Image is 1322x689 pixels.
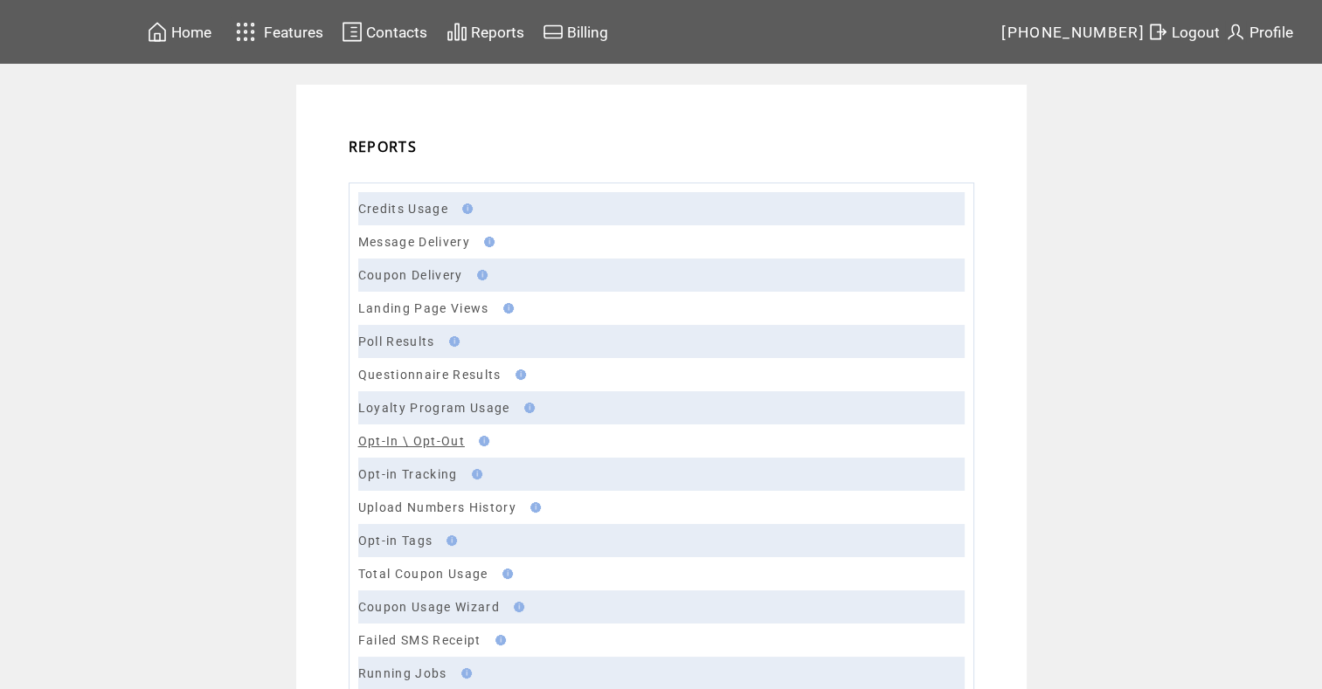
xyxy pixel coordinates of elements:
[567,24,608,41] span: Billing
[144,18,214,45] a: Home
[358,467,458,481] a: Opt-in Tracking
[474,436,489,446] img: help.gif
[472,270,488,280] img: help.gif
[498,303,514,313] img: help.gif
[1249,24,1293,41] span: Profile
[444,18,527,45] a: Reports
[441,535,457,546] img: help.gif
[1222,18,1296,45] a: Profile
[349,137,417,156] span: REPORTS
[497,568,513,579] img: help.gif
[467,469,482,479] img: help.gif
[525,502,541,513] img: help.gif
[1147,21,1168,43] img: exit.svg
[358,500,516,514] a: Upload Numbers History
[510,369,526,380] img: help.gif
[366,24,427,41] span: Contacts
[457,203,473,214] img: help.gif
[358,202,448,216] a: Credits Usage
[1225,21,1246,43] img: profile.svg
[509,602,524,612] img: help.gif
[264,24,323,41] span: Features
[446,21,467,43] img: chart.svg
[479,237,495,247] img: help.gif
[543,21,564,43] img: creidtcard.svg
[339,18,430,45] a: Contacts
[1145,18,1222,45] a: Logout
[358,368,502,382] a: Questionnaire Results
[1172,24,1220,41] span: Logout
[342,21,363,43] img: contacts.svg
[228,15,327,49] a: Features
[358,334,435,348] a: Poll Results
[358,600,500,614] a: Coupon Usage Wizard
[231,17,261,46] img: features.svg
[147,21,168,43] img: home.svg
[358,235,470,249] a: Message Delivery
[358,301,489,315] a: Landing Page Views
[358,567,488,581] a: Total Coupon Usage
[456,668,472,679] img: help.gif
[519,403,535,413] img: help.gif
[171,24,211,41] span: Home
[358,666,447,680] a: Running Jobs
[358,401,510,415] a: Loyalty Program Usage
[358,268,463,282] a: Coupon Delivery
[358,633,481,647] a: Failed SMS Receipt
[471,24,524,41] span: Reports
[490,635,506,645] img: help.gif
[444,336,460,347] img: help.gif
[1001,24,1145,41] span: [PHONE_NUMBER]
[358,434,465,448] a: Opt-In \ Opt-Out
[540,18,611,45] a: Billing
[358,534,433,548] a: Opt-in Tags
